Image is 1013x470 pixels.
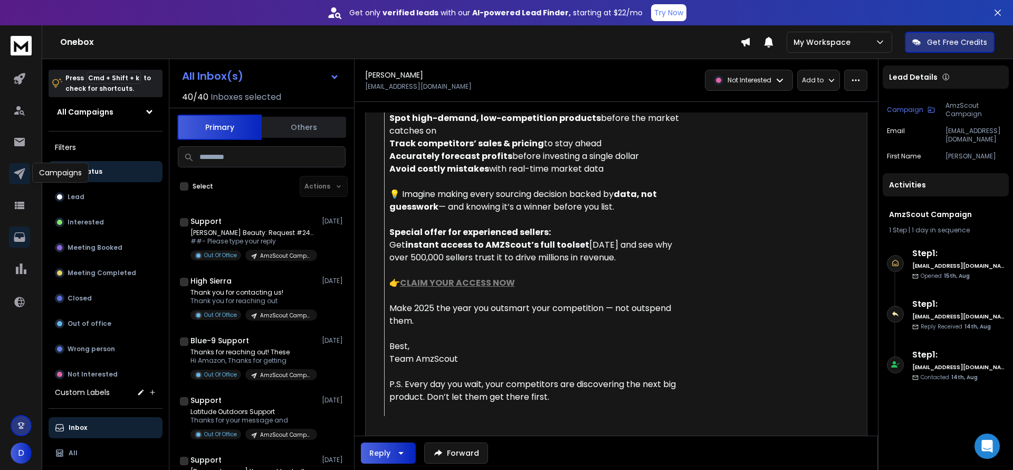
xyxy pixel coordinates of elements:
p: Out Of Office [204,371,237,379]
p: [DATE] [322,456,346,464]
img: logo [11,36,32,55]
p: Contacted [921,373,978,381]
p: Meeting Completed [68,269,136,277]
h6: Step 1 : [912,247,1005,260]
button: Out of office [49,313,163,334]
button: Inbox [49,417,163,438]
p: AmzScout Campaign [260,371,311,379]
h6: [EMAIL_ADDRESS][DOMAIN_NAME] [912,262,1005,270]
div: Campaigns [32,163,89,183]
strong: verified leads [383,7,438,18]
button: D [11,443,32,464]
button: Forward [424,443,488,464]
p: Lead [68,193,84,201]
h6: [EMAIL_ADDRESS][DOMAIN_NAME] [912,363,1005,371]
button: Meeting Completed [49,262,163,284]
p: Get Free Credits [927,37,987,48]
p: [EMAIL_ADDRESS][DOMAIN_NAME] [945,127,1005,144]
span: 1 Step [889,225,907,234]
h1: All Inbox(s) [182,71,243,81]
div: Get [DATE] and see why over 500,000 sellers trust it to drive millions in revenue. [389,213,689,264]
strong: Accurately forecast profits [389,150,512,162]
h3: Custom Labels [55,387,110,398]
p: Out of office [68,319,111,328]
p: Thank you for contacting us! [190,288,317,297]
button: Campaign [887,101,935,118]
button: Meeting Booked [49,237,163,258]
button: All Campaigns [49,101,163,123]
h3: Inboxes selected [211,91,281,104]
h1: Support [190,455,222,465]
p: AmzScout Campaign [260,252,311,260]
button: All [49,443,163,464]
div: P.S. Every day you wait, your competitors are discovering the next big product. Don’t let them ge... [389,365,689,403]
button: Others [262,116,346,139]
button: Not Interested [49,364,163,385]
div: | [889,226,1002,234]
p: Not Interested [68,370,118,379]
p: Reply Received [921,323,991,331]
button: Reply [361,443,416,464]
div: to stay ahead [389,137,689,150]
span: 15th, Aug [944,272,970,280]
p: Inbox [69,424,87,432]
p: [EMAIL_ADDRESS][DOMAIN_NAME] [365,82,472,91]
div: Open Intercom Messenger [974,434,1000,459]
h6: Step 1 : [912,349,1005,361]
p: AmzScout Campaign [260,431,311,439]
p: Add to [802,76,824,84]
button: Lead [49,186,163,208]
p: Hi Amazon, Thanks for getting [190,356,317,365]
span: 40 / 40 [182,91,208,104]
p: Campaign [887,106,923,114]
button: Try Now [651,4,686,21]
button: Interested [49,212,163,233]
span: 1 day in sequence [912,225,970,234]
h1: High Sierra [190,276,232,286]
button: Get Free Credits [905,32,995,53]
p: Get only with our starting at $22/mo [349,7,643,18]
h1: Onebox [60,36,740,49]
h1: Support [190,216,222,227]
p: [DATE] [322,277,346,285]
h1: [PERSON_NAME] [365,70,423,80]
p: Not Interested [728,76,771,84]
h1: Blue-9 Support [190,335,249,346]
strong: Avoid costly mistakes [389,163,489,175]
p: [DATE] [322,217,346,225]
p: [PERSON_NAME] Beauty: Request #2459701: [190,229,317,237]
span: 14th, Aug [951,373,978,381]
strong: Spot high-demand, low-competition products [389,112,601,124]
h1: AmzScout Campaign [889,209,1002,220]
p: AmzScout Campaign [260,312,311,319]
p: [PERSON_NAME] [945,152,1005,161]
p: Thanks for reaching out! These [190,348,317,356]
strong: data, not guesswork [389,188,658,213]
strong: Special offer for experienced sellers: [389,226,551,238]
button: All Inbox(s) [174,65,348,87]
p: My Workspace [794,37,855,48]
p: Latitude Outdoors Support [190,408,317,416]
span: Cmd + Shift + k [87,72,141,84]
h1: All Campaigns [57,107,113,117]
p: Interested [68,218,104,227]
p: First Name [887,152,921,161]
strong: 👉 [389,277,400,289]
h6: Step 1 : [912,298,1005,311]
p: Press to check for shortcuts. [65,73,151,94]
p: Out Of Office [204,430,237,438]
button: Closed [49,288,163,309]
p: Opened [921,272,970,280]
p: Out Of Office [204,251,237,259]
p: [DATE] [322,396,346,405]
label: Select [193,182,213,191]
strong: instant access to AMZScout’s full toolset [405,239,589,251]
div: Best, Team AmzScout [389,327,689,365]
p: Closed [68,294,92,303]
div: before investing a single dollar [389,150,689,163]
p: [DATE] [322,336,346,345]
div: Activities [883,173,1009,196]
div: Reply [369,448,390,458]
